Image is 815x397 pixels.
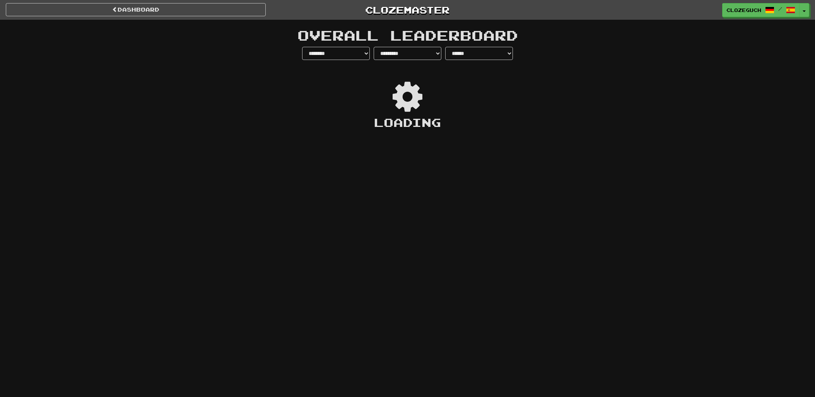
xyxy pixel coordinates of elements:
[277,3,537,17] a: Clozemaster
[722,3,800,17] a: Clozeguch /
[300,114,515,131] div: Loading
[187,27,628,43] h1: Overall Leaderboard
[6,3,266,16] a: dashboard
[726,7,761,14] span: Clozeguch
[778,6,782,12] span: /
